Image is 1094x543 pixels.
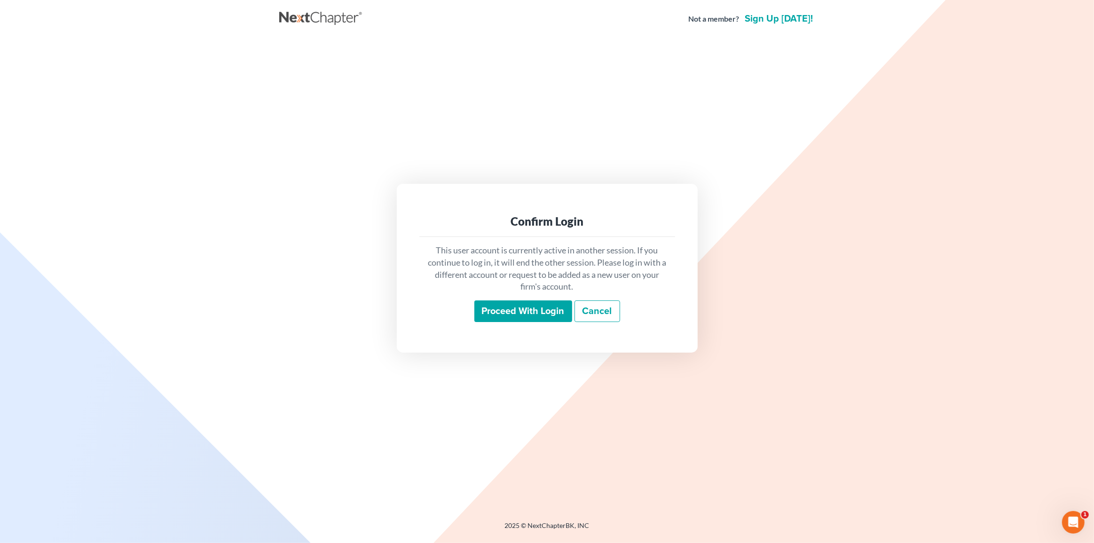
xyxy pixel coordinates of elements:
[743,14,815,24] a: Sign up [DATE]!
[279,521,815,538] div: 2025 © NextChapterBK, INC
[1062,511,1085,534] iframe: Intercom live chat
[1081,511,1089,519] span: 1
[474,300,572,322] input: Proceed with login
[427,244,668,293] p: This user account is currently active in another session. If you continue to log in, it will end ...
[575,300,620,322] a: Cancel
[689,14,740,24] strong: Not a member?
[427,214,668,229] div: Confirm Login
